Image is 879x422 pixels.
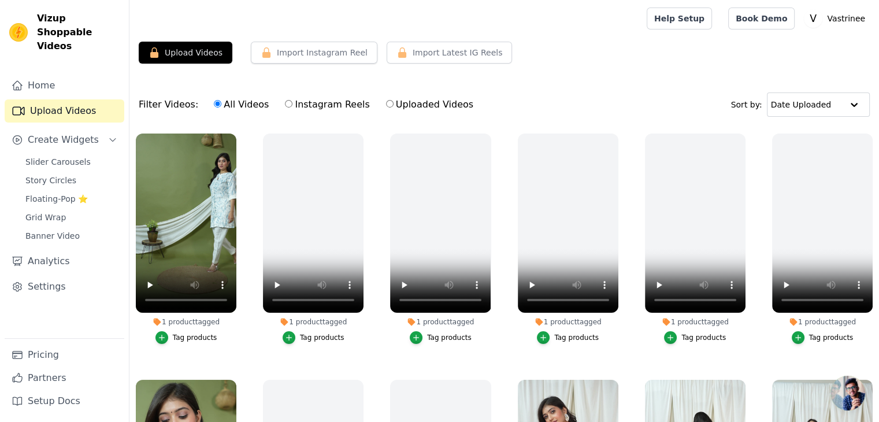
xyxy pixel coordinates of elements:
div: Tag products [173,333,217,342]
button: Import Instagram Reel [251,42,377,64]
button: Create Widgets [5,128,124,151]
div: 1 product tagged [263,317,364,327]
div: 1 product tagged [518,317,618,327]
div: 1 product tagged [390,317,491,327]
button: Tag products [664,331,726,344]
div: 1 product tagged [645,317,746,327]
div: Tag products [300,333,344,342]
img: Vizup [9,23,28,42]
a: Open chat [830,376,865,410]
a: Partners [5,367,124,390]
a: Pricing [5,343,124,367]
span: Banner Video [25,230,80,242]
button: Tag products [792,331,854,344]
input: All Videos [214,100,221,108]
a: Help Setup [647,8,712,29]
label: Uploaded Videos [385,97,474,112]
a: Story Circles [18,172,124,188]
button: Import Latest IG Reels [387,42,513,64]
a: Upload Videos [5,99,124,123]
div: 1 product tagged [136,317,236,327]
text: V [810,13,817,24]
span: Grid Wrap [25,212,66,223]
button: Upload Videos [139,42,232,64]
input: Uploaded Videos [386,100,394,108]
label: Instagram Reels [284,97,370,112]
div: Tag products [681,333,726,342]
button: V Vastrinee [804,8,870,29]
label: All Videos [213,97,269,112]
span: Import Latest IG Reels [413,47,503,58]
span: Floating-Pop ⭐ [25,193,88,205]
span: Vizup Shoppable Videos [37,12,120,53]
a: Slider Carousels [18,154,124,170]
a: Setup Docs [5,390,124,413]
span: Create Widgets [28,133,99,147]
div: 1 product tagged [772,317,873,327]
div: Tag products [809,333,854,342]
a: Floating-Pop ⭐ [18,191,124,207]
a: Book Demo [728,8,795,29]
button: Tag products [537,331,599,344]
span: Slider Carousels [25,156,91,168]
div: Tag products [427,333,472,342]
span: Story Circles [25,175,76,186]
a: Settings [5,275,124,298]
div: Filter Videos: [139,91,480,118]
a: Analytics [5,250,124,273]
button: Tag products [155,331,217,344]
a: Home [5,74,124,97]
button: Tag products [410,331,472,344]
div: Sort by: [731,92,870,117]
a: Banner Video [18,228,124,244]
div: Tag products [554,333,599,342]
a: Grid Wrap [18,209,124,225]
button: Tag products [283,331,344,344]
input: Instagram Reels [285,100,292,108]
p: Vastrinee [822,8,870,29]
